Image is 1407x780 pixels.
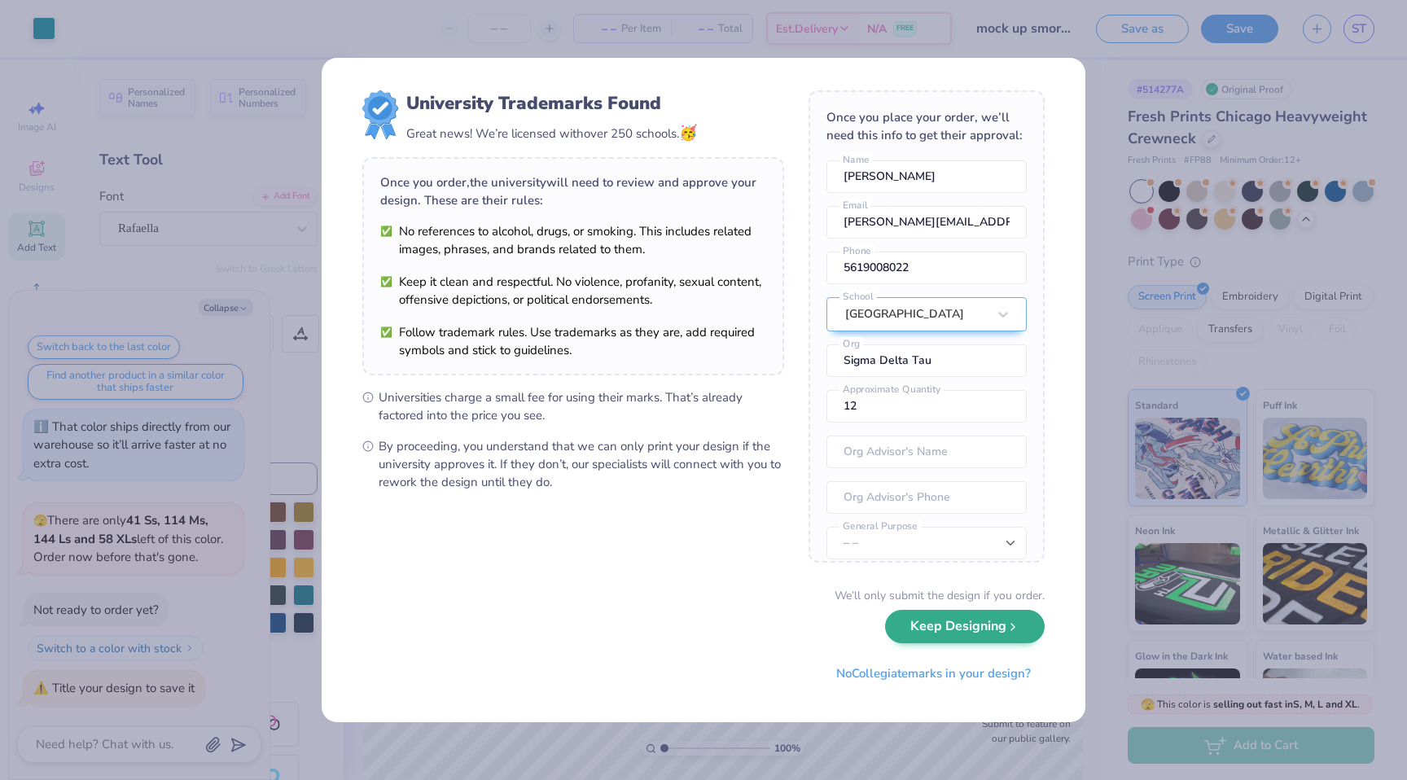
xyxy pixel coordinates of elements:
[826,436,1027,468] input: Org Advisor's Name
[826,108,1027,144] div: Once you place your order, we’ll need this info to get their approval:
[826,390,1027,423] input: Approximate Quantity
[835,587,1045,604] div: We’ll only submit the design if you order.
[826,206,1027,239] input: Email
[885,610,1045,643] button: Keep Designing
[826,252,1027,284] input: Phone
[379,437,784,491] span: By proceeding, you understand that we can only print your design if the university approves it. I...
[380,273,766,309] li: Keep it clean and respectful. No violence, profanity, sexual content, offensive depictions, or po...
[406,122,697,144] div: Great news! We’re licensed with over 250 schools.
[826,481,1027,514] input: Org Advisor's Phone
[679,123,697,142] span: 🥳
[826,160,1027,193] input: Name
[379,388,784,424] span: Universities charge a small fee for using their marks. That’s already factored into the price you...
[826,344,1027,377] input: Org
[362,90,398,139] img: license-marks-badge.png
[822,657,1045,690] button: NoCollegiatemarks in your design?
[380,222,766,258] li: No references to alcohol, drugs, or smoking. This includes related images, phrases, and brands re...
[380,323,766,359] li: Follow trademark rules. Use trademarks as they are, add required symbols and stick to guidelines.
[406,90,697,116] div: University Trademarks Found
[380,173,766,209] div: Once you order, the university will need to review and approve your design. These are their rules:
